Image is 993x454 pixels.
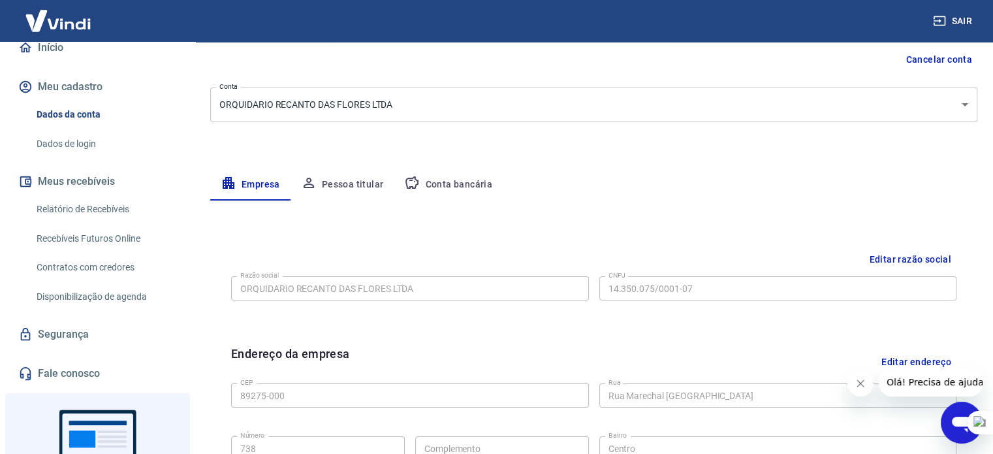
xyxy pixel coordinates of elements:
img: Vindi [16,1,101,41]
a: Recebíveis Futuros Online [31,225,180,252]
a: Segurança [16,320,180,349]
button: Editar razão social [864,248,956,272]
span: Olá! Precisa de ajuda? [8,9,110,20]
iframe: Botão para abrir a janela de mensagens [941,402,983,444]
a: Relatório de Recebíveis [31,196,180,223]
iframe: Fechar mensagem [847,370,874,397]
label: Conta [219,82,238,91]
button: Sair [930,9,977,33]
label: Número [240,430,264,440]
button: Meu cadastro [16,73,180,101]
label: CEP [240,378,253,387]
button: Cancelar conta [900,48,977,72]
iframe: Mensagem da empresa [879,368,983,397]
a: Dados de login [31,131,180,157]
button: Conta bancária [394,169,503,201]
div: ORQUIDARIO RECANTO DAS FLORES LTDA [210,88,977,122]
label: Razão social [240,270,279,280]
label: Bairro [608,430,627,440]
a: Disponibilização de agenda [31,284,180,310]
label: Rua [608,378,621,387]
button: Pessoa titular [291,169,394,201]
button: Editar endereço [876,345,956,378]
button: Empresa [210,169,291,201]
button: Meus recebíveis [16,167,180,196]
a: Início [16,33,180,62]
h6: Endereço da empresa [231,345,350,378]
a: Contratos com credores [31,254,180,281]
a: Fale conosco [16,359,180,388]
label: CNPJ [608,270,625,280]
a: Dados da conta [31,101,180,128]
